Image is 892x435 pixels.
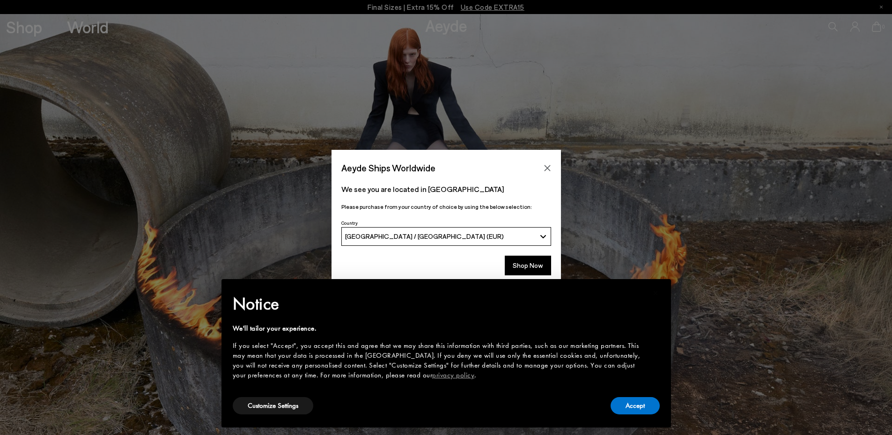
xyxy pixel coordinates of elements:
button: Accept [611,397,660,414]
span: Aeyde Ships Worldwide [341,160,435,176]
h2: Notice [233,292,645,316]
button: Customize Settings [233,397,313,414]
span: × [653,286,659,300]
button: Close this notice [645,282,667,304]
a: privacy policy [432,370,474,380]
p: We see you are located in [GEOGRAPHIC_DATA] [341,184,551,195]
div: We'll tailor your experience. [233,324,645,333]
button: Close [540,161,554,175]
button: Shop Now [505,256,551,275]
div: If you select "Accept", you accept this and agree that we may share this information with third p... [233,341,645,380]
p: Please purchase from your country of choice by using the below selection: [341,202,551,211]
span: [GEOGRAPHIC_DATA] / [GEOGRAPHIC_DATA] (EUR) [345,232,504,240]
span: Country [341,220,358,226]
